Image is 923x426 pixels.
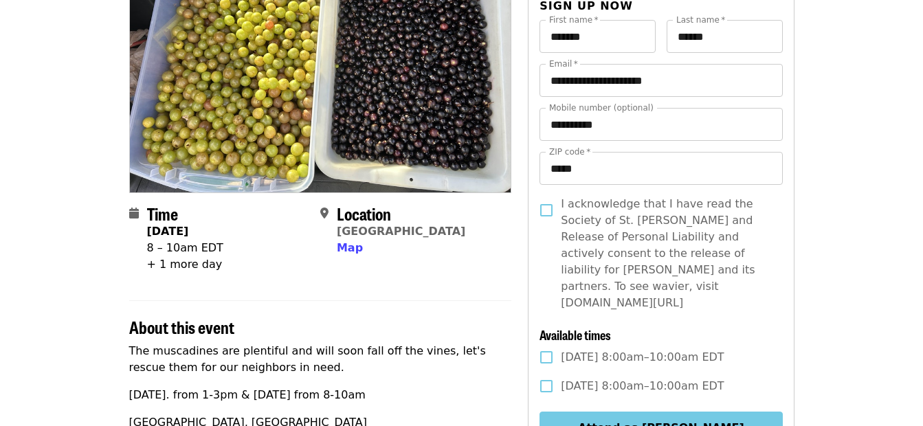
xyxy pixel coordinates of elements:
i: map-marker-alt icon [320,207,329,220]
label: Email [549,60,578,68]
div: + 1 more day [147,256,223,273]
a: [GEOGRAPHIC_DATA] [337,225,465,238]
input: Last name [667,20,783,53]
span: Time [147,201,178,225]
input: Email [540,64,782,97]
button: Map [337,240,363,256]
span: About this event [129,315,234,339]
input: First name [540,20,656,53]
label: First name [549,16,599,24]
span: Location [337,201,391,225]
div: 8 – 10am EDT [147,240,223,256]
span: [DATE] 8:00am–10:00am EDT [561,349,724,366]
p: The muscadines are plentiful and will soon fall off the vines, let's rescue them for our neighbor... [129,343,512,376]
i: calendar icon [129,207,139,220]
span: I acknowledge that I have read the Society of St. [PERSON_NAME] and Release of Personal Liability... [561,196,771,311]
strong: [DATE] [147,225,189,238]
span: [DATE] 8:00am–10:00am EDT [561,378,724,394]
label: Last name [676,16,725,24]
input: ZIP code [540,152,782,185]
label: ZIP code [549,148,590,156]
p: [DATE]. from 1-3pm & [DATE] from 8-10am [129,387,512,403]
span: Map [337,241,363,254]
input: Mobile number (optional) [540,108,782,141]
span: Available times [540,326,611,344]
label: Mobile number (optional) [549,104,654,112]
